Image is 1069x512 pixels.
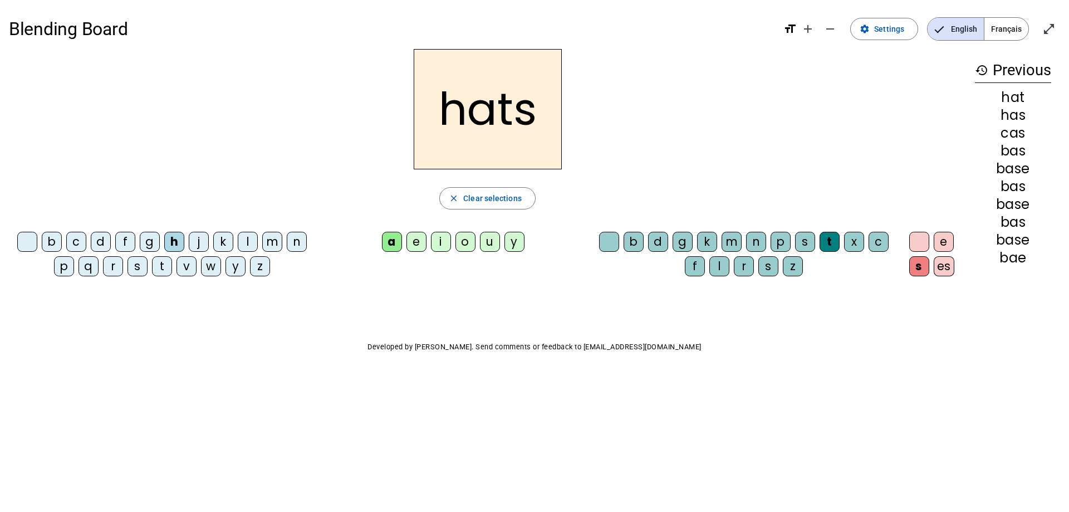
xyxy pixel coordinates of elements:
[801,22,815,36] mat-icon: add
[103,256,123,276] div: r
[685,256,705,276] div: f
[463,192,522,205] span: Clear selections
[975,64,988,77] mat-icon: history
[975,126,1051,140] div: cas
[975,216,1051,229] div: bas
[140,232,160,252] div: g
[975,198,1051,211] div: base
[734,256,754,276] div: r
[648,232,668,252] div: d
[213,232,233,252] div: k
[9,340,1060,354] p: Developed by [PERSON_NAME]. Send comments or feedback to [EMAIL_ADDRESS][DOMAIN_NAME]
[164,232,184,252] div: h
[673,232,693,252] div: g
[975,109,1051,122] div: has
[984,18,1028,40] span: Français
[449,193,459,203] mat-icon: close
[975,162,1051,175] div: base
[975,180,1051,193] div: bas
[823,22,837,36] mat-icon: remove
[1042,22,1056,36] mat-icon: open_in_full
[975,233,1051,247] div: base
[287,232,307,252] div: n
[9,11,774,47] h1: Blending Board
[406,232,426,252] div: e
[819,18,841,40] button: Decrease font size
[54,256,74,276] div: p
[850,18,918,40] button: Settings
[927,17,1029,41] mat-button-toggle-group: Language selection
[975,91,1051,104] div: hat
[975,58,1051,83] h3: Previous
[844,232,864,252] div: x
[480,232,500,252] div: u
[783,256,803,276] div: z
[928,18,984,40] span: English
[382,232,402,252] div: a
[431,232,451,252] div: i
[820,232,840,252] div: t
[975,144,1051,158] div: bas
[504,232,524,252] div: y
[909,256,929,276] div: s
[128,256,148,276] div: s
[860,24,870,34] mat-icon: settings
[709,256,729,276] div: l
[439,187,536,209] button: Clear selections
[201,256,221,276] div: w
[783,22,797,36] mat-icon: format_size
[797,18,819,40] button: Increase font size
[758,256,778,276] div: s
[238,232,258,252] div: l
[746,232,766,252] div: n
[1038,18,1060,40] button: Enter full screen
[455,232,475,252] div: o
[771,232,791,252] div: p
[66,232,86,252] div: c
[189,232,209,252] div: j
[624,232,644,252] div: b
[79,256,99,276] div: q
[262,232,282,252] div: m
[869,232,889,252] div: c
[934,232,954,252] div: e
[934,256,954,276] div: es
[42,232,62,252] div: b
[795,232,815,252] div: s
[722,232,742,252] div: m
[975,251,1051,265] div: bae
[152,256,172,276] div: t
[91,232,111,252] div: d
[697,232,717,252] div: k
[176,256,197,276] div: v
[225,256,246,276] div: y
[414,49,562,169] h2: hats
[250,256,270,276] div: z
[115,232,135,252] div: f
[874,22,904,36] span: Settings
